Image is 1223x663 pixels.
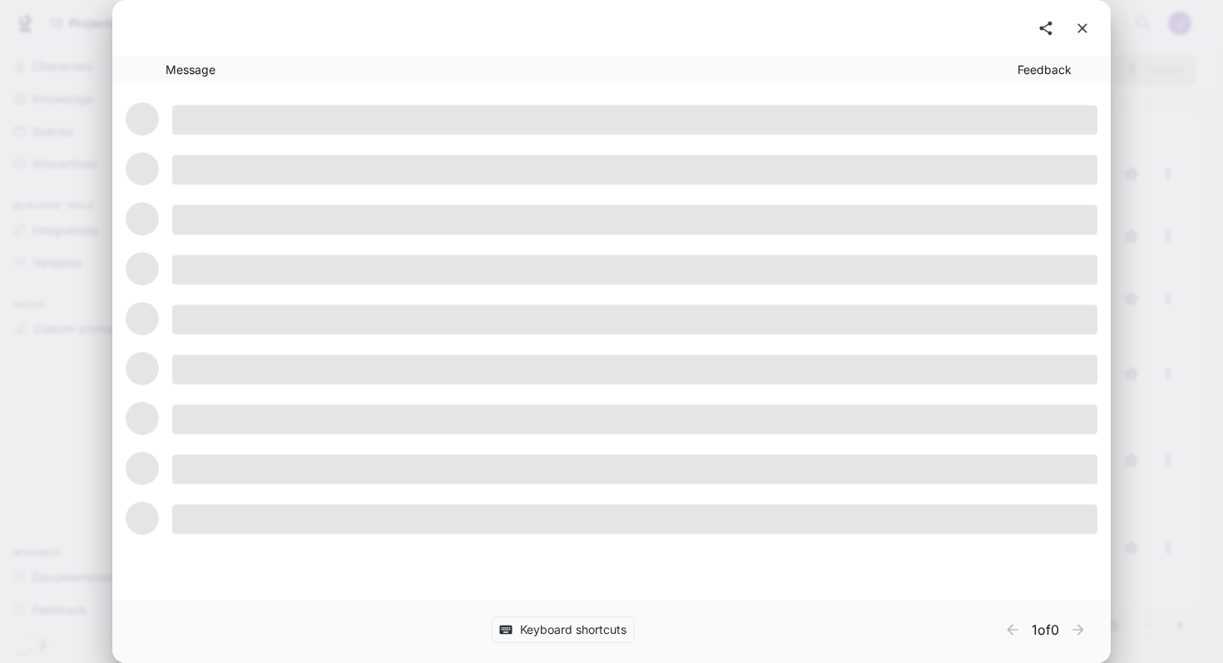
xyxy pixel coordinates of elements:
button: Keyboard shortcuts [492,616,635,644]
button: close [1067,13,1097,43]
p: Message [166,62,1018,78]
p: 1 of 0 [1032,620,1059,640]
button: share [1031,13,1061,43]
p: Feedback [1018,62,1097,78]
